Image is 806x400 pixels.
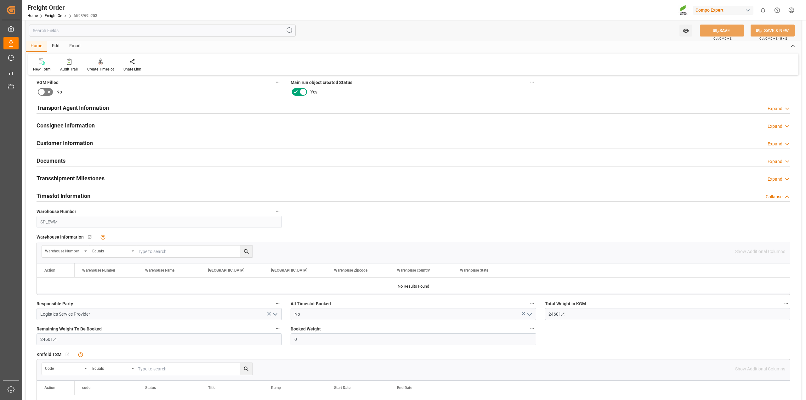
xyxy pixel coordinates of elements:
[759,36,787,41] span: Ctrl/CMD + Shift + S
[37,174,105,183] h2: Transshipment Milestones
[768,141,782,147] div: Expand
[37,326,102,332] span: Remaining Weight To Be Booked
[42,245,89,257] button: open menu
[27,14,38,18] a: Home
[528,324,536,333] button: Booked Weight
[37,139,93,147] h2: Customer Information
[274,78,282,86] button: VGM Filled
[460,268,488,273] span: Warehouse State
[37,156,65,165] h2: Documents
[145,386,156,390] span: Status
[45,247,82,254] div: Warehouse Number
[136,245,252,257] input: Type to search
[82,268,115,273] span: Warehouse Number
[679,25,692,37] button: open menu
[713,36,732,41] span: Ctrl/CMD + S
[87,66,114,72] div: Create Timeslot
[26,41,47,52] div: Home
[145,268,174,273] span: Warehouse Name
[92,247,129,254] div: Equals
[271,268,307,273] span: [GEOGRAPHIC_DATA]
[693,4,756,16] button: Compo Expert
[768,176,782,183] div: Expand
[29,25,296,37] input: Search Fields
[397,268,430,273] span: Warehouse country
[756,3,770,17] button: show 0 new notifications
[397,386,412,390] span: End Date
[47,41,65,52] div: Edit
[44,386,55,390] div: Action
[782,299,790,307] button: Total Weight in KGM
[208,386,215,390] span: Title
[37,208,76,215] span: Warehouse Number
[693,6,753,15] div: Compo Expert
[45,14,67,18] a: Freight Order
[700,25,744,37] button: SAVE
[27,3,97,12] div: Freight Order
[42,363,89,375] button: open menu
[545,301,586,307] span: Total Weight in KGM
[240,363,252,375] button: search button
[33,66,51,72] div: New Form
[65,41,85,52] div: Email
[37,104,109,112] h2: Transport Agent Information
[37,351,61,358] span: Krefeld TSM
[82,386,90,390] span: code
[528,299,536,307] button: All Timeslot Booked
[274,324,282,333] button: Remaining Weight To Be Booked
[37,192,90,200] h2: Timeslot Information
[123,66,141,72] div: Share Link
[768,123,782,130] div: Expand
[240,245,252,257] button: search button
[270,309,280,319] button: open menu
[89,363,136,375] button: open menu
[751,25,795,37] button: SAVE & NEW
[37,121,95,130] h2: Consignee Information
[310,89,317,95] span: Yes
[528,78,536,86] button: Main run object created Status
[768,158,782,165] div: Expand
[678,5,689,16] img: Screenshot%202023-09-29%20at%2010.02.21.png_1712312052.png
[274,299,282,307] button: Responsible Party
[136,363,252,375] input: Type to search
[291,326,321,332] span: Booked Weight
[37,301,73,307] span: Responsible Party
[45,364,82,371] div: code
[334,386,350,390] span: Start Date
[37,234,84,240] span: Warehouse Information
[56,89,62,95] span: No
[768,105,782,112] div: Expand
[770,3,784,17] button: Help Center
[89,245,136,257] button: open menu
[44,268,55,273] div: Action
[37,79,59,86] span: VGM Filled
[291,301,331,307] span: All Timeslot Booked
[208,268,244,273] span: [GEOGRAPHIC_DATA]
[291,79,352,86] span: Main run object created Status
[274,207,282,215] button: Warehouse Number
[60,66,78,72] div: Audit Trail
[271,386,281,390] span: Ramp
[92,364,129,371] div: Equals
[334,268,367,273] span: Warehouse Zipcode
[766,194,782,200] div: Collapse
[524,309,534,319] button: open menu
